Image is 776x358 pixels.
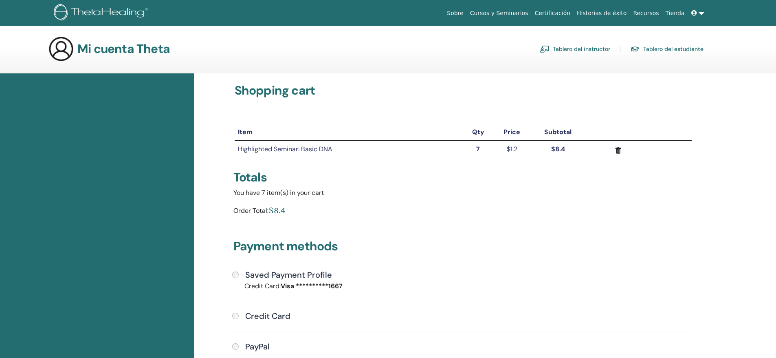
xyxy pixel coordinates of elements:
[467,6,532,21] a: Cursos y Seminarios
[493,124,531,141] th: Price
[245,342,270,351] h4: PayPal
[444,6,466,21] a: Sobre
[630,46,640,53] img: graduation-cap.svg
[54,4,151,22] img: logo.png
[233,204,268,219] div: Order Total:
[662,6,688,21] a: Tienda
[233,170,693,185] div: Totals
[235,141,463,160] td: Highlighted Seminar: Basic DNA
[245,270,332,280] h4: Saved Payment Profile
[235,83,692,98] h3: Shopping cart
[531,6,574,21] a: Certificación
[630,42,703,55] a: Tablero del estudiante
[551,145,565,153] strong: $8.4
[493,141,531,160] td: $1.2
[574,6,630,21] a: Historias de éxito
[77,42,170,56] h3: Mi cuenta Theta
[48,36,74,62] img: generic-user-icon.jpg
[238,281,463,291] div: Credit Card:
[463,124,493,141] th: Qty
[630,6,662,21] a: Recursos
[268,204,286,216] div: $8.4
[233,188,693,198] div: You have 7 item(s) in your cart
[233,239,693,257] h3: Payment methods
[540,42,610,55] a: Tablero del instructor
[235,124,463,141] th: Item
[245,311,290,321] h4: Credit Card
[531,124,585,141] th: Subtotal
[476,145,480,153] strong: 7
[540,45,550,53] img: chalkboard-teacher.svg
